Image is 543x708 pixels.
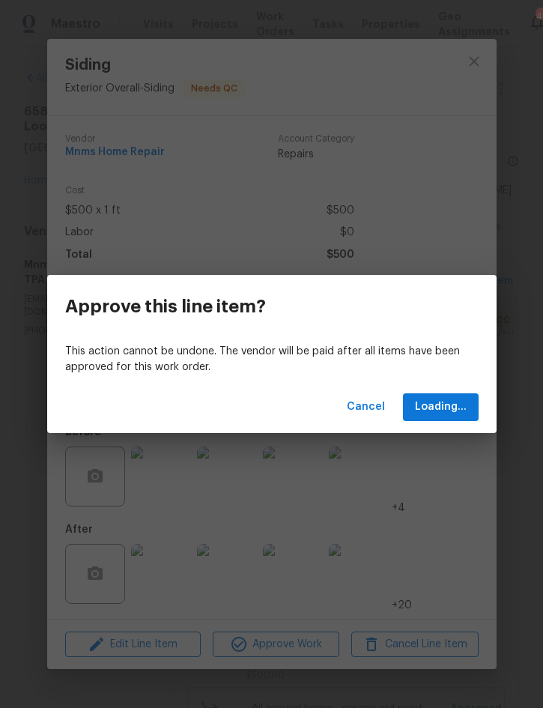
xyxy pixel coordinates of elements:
h3: Approve this line item? [65,296,266,317]
button: Cancel [341,393,391,421]
button: Loading... [403,393,479,421]
span: Loading... [415,398,467,417]
p: This action cannot be undone. The vendor will be paid after all items have been approved for this... [65,344,479,375]
span: Cancel [347,398,385,417]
